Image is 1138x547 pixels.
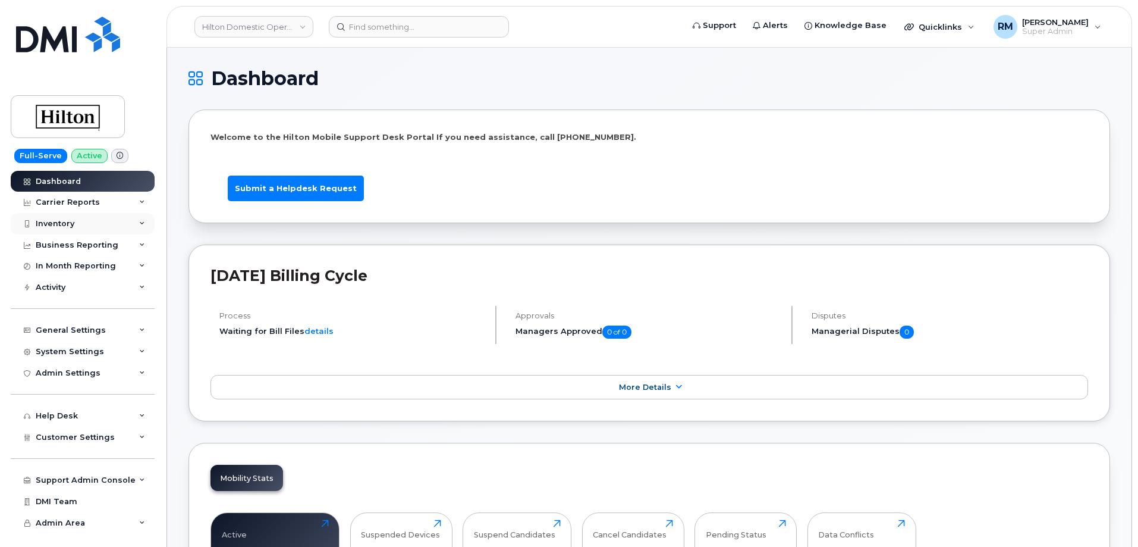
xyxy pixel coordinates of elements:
div: Suspended Devices [361,520,440,539]
li: Waiting for Bill Files [219,326,485,337]
a: Submit a Helpdesk Request [228,176,364,201]
span: More Details [619,383,671,392]
h4: Approvals [515,311,781,320]
h5: Managers Approved [515,326,781,339]
span: 0 [900,326,914,339]
span: Dashboard [211,70,319,87]
div: Data Conflicts [818,520,874,539]
p: Welcome to the Hilton Mobile Support Desk Portal If you need assistance, call [PHONE_NUMBER]. [210,132,1088,143]
h4: Process [219,311,485,320]
h5: Managerial Disputes [812,326,1088,339]
div: Active [222,520,247,539]
div: Suspend Candidates [474,520,555,539]
h4: Disputes [812,311,1088,320]
div: Pending Status [706,520,766,539]
div: Cancel Candidates [593,520,667,539]
iframe: Messenger Launcher [1086,495,1129,538]
h2: [DATE] Billing Cycle [210,267,1088,285]
span: 0 of 0 [602,326,631,339]
a: details [304,326,334,336]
